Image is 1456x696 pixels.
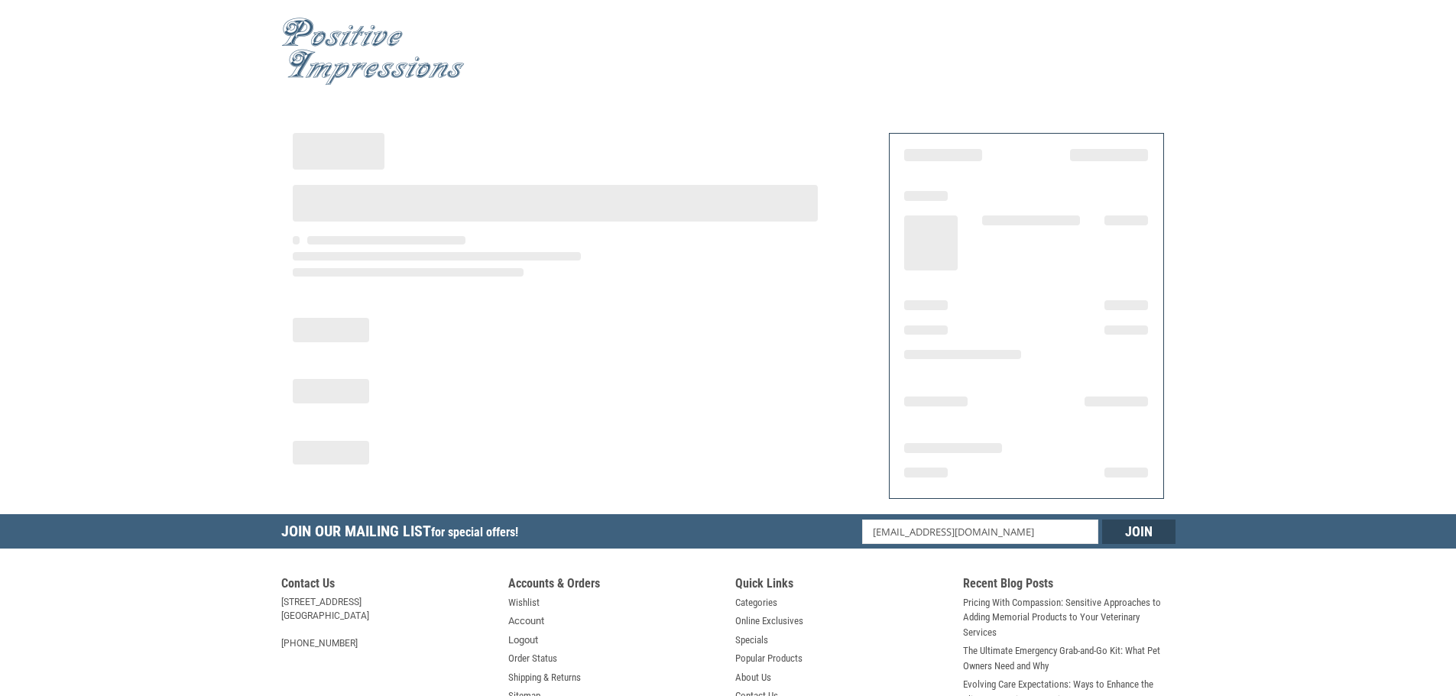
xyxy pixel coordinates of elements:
[735,595,777,610] a: Categories
[735,576,948,595] h5: Quick Links
[963,576,1176,595] h5: Recent Blog Posts
[281,595,494,650] address: [STREET_ADDRESS] [GEOGRAPHIC_DATA] [PHONE_NUMBER]
[508,633,538,648] a: Logout
[508,670,581,685] a: Shipping & Returns
[735,651,803,666] a: Popular Products
[735,670,771,685] a: About Us
[963,643,1176,673] a: The Ultimate Emergency Grab-and-Go Kit: What Pet Owners Need and Why
[508,595,540,610] a: Wishlist
[508,651,557,666] a: Order Status
[281,514,526,553] h5: Join Our Mailing List
[963,595,1176,640] a: Pricing With Compassion: Sensitive Approaches to Adding Memorial Products to Your Veterinary Serv...
[281,576,494,595] h5: Contact Us
[735,613,803,629] a: Online Exclusives
[508,613,544,629] a: Account
[735,633,768,648] a: Specials
[508,576,721,595] h5: Accounts & Orders
[1102,520,1176,544] input: Join
[281,18,465,86] img: Positive Impressions
[862,520,1098,544] input: Email
[431,525,518,539] span: for special offers!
